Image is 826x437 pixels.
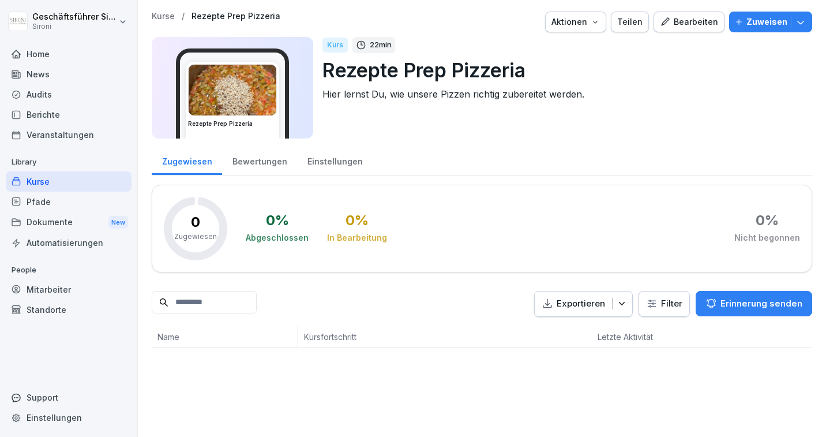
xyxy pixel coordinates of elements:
[6,300,132,320] a: Standorte
[152,12,175,21] a: Kurse
[6,233,132,253] a: Automatisierungen
[6,171,132,192] a: Kurse
[557,297,605,311] p: Exportieren
[322,38,348,53] div: Kurs
[646,298,682,309] div: Filter
[192,12,280,21] a: Rezepte Prep Pizzeria
[729,12,812,32] button: Zuweisen
[191,215,200,229] p: 0
[304,331,476,343] p: Kursfortschritt
[6,212,132,233] div: Dokumente
[182,12,185,21] p: /
[6,104,132,125] a: Berichte
[32,12,117,22] p: Geschäftsführer Sironi
[6,408,132,428] a: Einstellungen
[639,292,689,316] button: Filter
[108,216,128,229] div: New
[246,232,309,244] div: Abgeschlossen
[6,84,132,104] a: Audits
[720,297,802,310] p: Erinnerung senden
[222,145,297,175] a: Bewertungen
[152,145,222,175] a: Zugewiesen
[6,44,132,64] a: Home
[327,232,387,244] div: In Bearbeitung
[6,125,132,145] a: Veranstaltungen
[617,16,643,28] div: Teilen
[174,231,217,242] p: Zugewiesen
[6,64,132,84] a: News
[322,87,803,101] p: Hier lernst Du, wie unsere Pizzen richtig zubereitet werden.
[734,232,800,244] div: Nicht begonnen
[370,39,392,51] p: 22 min
[266,214,289,227] div: 0 %
[32,23,117,31] p: Sironi
[6,279,132,300] a: Mitarbeiter
[6,192,132,212] a: Pfade
[6,212,132,233] a: DokumenteNew
[756,214,779,227] div: 0 %
[746,16,787,28] p: Zuweisen
[611,12,649,32] button: Teilen
[189,65,276,115] img: t8ry6q6yg4tyn67dbydlhqpn.png
[654,12,724,32] button: Bearbeiten
[660,16,718,28] div: Bearbeiten
[6,153,132,171] p: Library
[188,119,277,128] h3: Rezepte Prep Pizzeria
[346,214,369,227] div: 0 %
[297,145,373,175] a: Einstellungen
[6,387,132,408] div: Support
[545,12,606,32] button: Aktionen
[157,331,292,343] p: Name
[598,331,678,343] p: Letzte Aktivität
[551,16,600,28] div: Aktionen
[6,261,132,279] p: People
[696,291,812,316] button: Erinnerung senden
[322,55,803,85] p: Rezepte Prep Pizzeria
[534,291,633,317] button: Exportieren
